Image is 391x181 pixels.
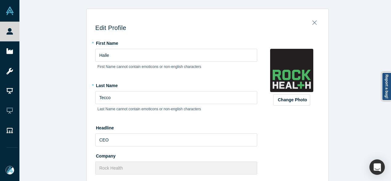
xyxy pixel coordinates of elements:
label: First Name [95,38,257,47]
label: Last Name [95,80,257,89]
p: First Name cannot contain emoticons or non-english characters [97,64,255,69]
img: Profile user default [270,49,313,92]
button: Change Photo [273,94,310,106]
label: Company [95,151,257,159]
a: Report a bug! [382,72,391,101]
input: Partner, CEO [95,133,257,146]
p: Last Name cannot contain emoticons or non-english characters [97,106,255,112]
button: Close [308,17,321,25]
img: Alchemist Vault Logo [6,6,14,15]
img: Mia Scott's Account [6,166,14,175]
label: Headline [95,123,257,131]
h3: Edit Profile [95,24,320,32]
